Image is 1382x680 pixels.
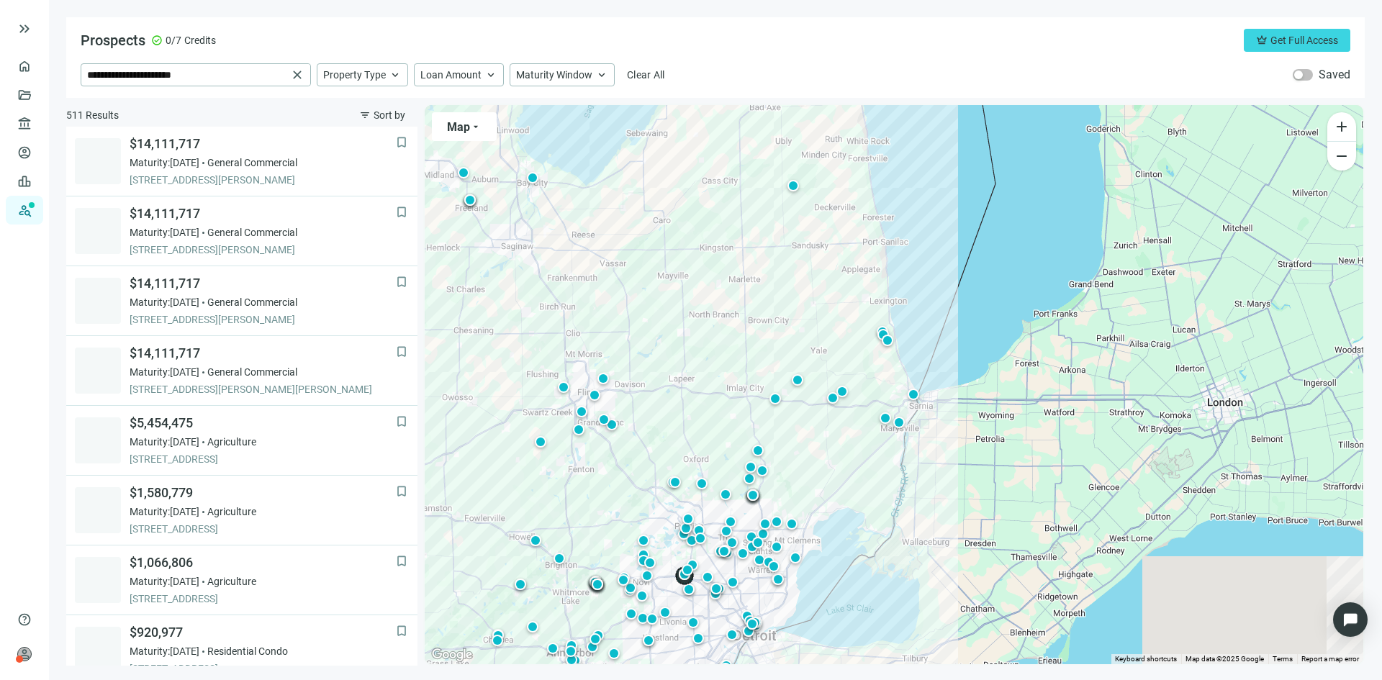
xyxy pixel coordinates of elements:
a: bookmark$14,111,717Maturity:[DATE]General Commercial[STREET_ADDRESS][PERSON_NAME] [66,196,417,266]
span: [STREET_ADDRESS][PERSON_NAME] [130,242,396,257]
span: add [1333,118,1350,135]
a: Report a map error [1301,655,1359,663]
span: Maturity: [DATE] [130,365,199,379]
span: Maturity: [DATE] [130,644,199,658]
span: close [290,68,304,82]
button: bookmark [394,135,409,150]
span: Maturity: [DATE] [130,225,199,240]
span: account_balance [17,117,27,131]
span: Maturity: [DATE] [130,435,199,449]
span: person [17,647,32,661]
span: $14,111,717 [130,205,396,222]
span: [STREET_ADDRESS] [130,591,396,606]
button: bookmark [394,624,409,638]
button: bookmark [394,345,409,359]
a: bookmark$1,580,779Maturity:[DATE]Agriculture[STREET_ADDRESS] [66,476,417,545]
button: filter_listSort by [347,104,417,127]
span: Clear All [627,69,665,81]
span: [STREET_ADDRESS][PERSON_NAME] [130,173,396,187]
span: Prospects [81,32,145,49]
span: arrow_drop_down [470,121,482,132]
span: Property Type [323,68,386,81]
button: bookmark [394,484,409,499]
label: Saved [1319,68,1350,82]
span: Maturity: [DATE] [130,574,199,589]
span: General Commercial [207,225,297,240]
span: Agriculture [207,504,256,519]
span: Get Full Access [1270,35,1338,46]
span: Map data ©2025 Google [1185,655,1264,663]
span: General Commercial [207,155,297,170]
button: keyboard_double_arrow_right [16,20,33,37]
span: $920,977 [130,624,396,641]
span: $5,454,475 [130,414,396,432]
a: Open this area in Google Maps (opens a new window) [428,645,476,664]
button: bookmark [394,414,409,429]
span: Agriculture [207,574,256,589]
span: help [17,612,32,627]
span: crown [1256,35,1268,46]
span: Sort by [374,109,405,121]
span: $14,111,717 [130,135,396,153]
span: Residential Condo [207,644,288,658]
button: crownGet Full Access [1244,29,1350,52]
a: bookmark$14,111,717Maturity:[DATE]General Commercial[STREET_ADDRESS][PERSON_NAME] [66,266,417,336]
span: 0/7 [166,33,181,47]
a: bookmark$1,066,806Maturity:[DATE]Agriculture[STREET_ADDRESS] [66,545,417,615]
span: filter_list [359,109,371,121]
button: Maparrow_drop_down [432,112,497,141]
span: $1,580,779 [130,484,396,502]
span: Maturity: [DATE] [130,504,199,519]
span: General Commercial [207,295,297,309]
span: keyboard_arrow_up [484,68,497,81]
a: Terms (opens in new tab) [1273,655,1293,663]
span: [STREET_ADDRESS] [130,661,396,676]
span: $14,111,717 [130,275,396,292]
span: Credits [184,33,216,47]
span: Map [447,120,470,134]
a: bookmark$5,454,475Maturity:[DATE]Agriculture[STREET_ADDRESS] [66,406,417,476]
span: $1,066,806 [130,554,396,571]
button: bookmark [394,205,409,219]
span: Loan Amount [420,68,482,81]
span: 511 Results [66,108,119,122]
button: bookmark [394,554,409,568]
span: check_circle [151,35,163,46]
span: [STREET_ADDRESS][PERSON_NAME] [130,312,396,327]
span: [STREET_ADDRESS] [130,522,396,536]
span: keyboard_arrow_up [389,68,402,81]
span: [STREET_ADDRESS][PERSON_NAME][PERSON_NAME] [130,382,396,396]
span: General Commercial [207,365,297,379]
button: Clear All [620,63,672,86]
a: bookmark$14,111,717Maturity:[DATE]General Commercial[STREET_ADDRESS][PERSON_NAME] [66,127,417,196]
span: [STREET_ADDRESS] [130,452,396,466]
span: $14,111,717 [130,345,396,362]
a: bookmark$14,111,717Maturity:[DATE]General Commercial[STREET_ADDRESS][PERSON_NAME][PERSON_NAME] [66,336,417,406]
span: Maturity: [DATE] [130,295,199,309]
span: Maturity Window [516,68,592,81]
div: Open Intercom Messenger [1333,602,1368,637]
button: bookmark [394,275,409,289]
span: remove [1333,148,1350,165]
img: Google [428,645,476,664]
span: Agriculture [207,435,256,449]
span: Maturity: [DATE] [130,155,199,170]
button: Keyboard shortcuts [1115,654,1177,664]
span: keyboard_arrow_up [595,68,608,81]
